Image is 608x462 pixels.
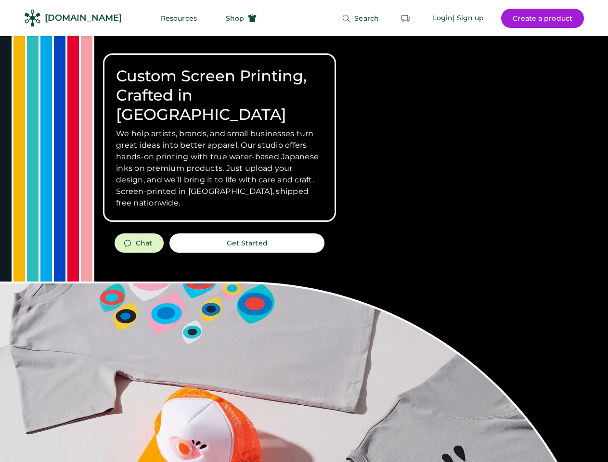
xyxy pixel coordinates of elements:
[169,233,324,253] button: Get Started
[354,15,379,22] span: Search
[45,12,122,24] div: [DOMAIN_NAME]
[116,66,323,124] h1: Custom Screen Printing, Crafted in [GEOGRAPHIC_DATA]
[149,9,208,28] button: Resources
[453,13,484,23] div: | Sign up
[433,13,453,23] div: Login
[501,9,584,28] button: Create a product
[330,9,390,28] button: Search
[396,9,415,28] button: Retrieve an order
[115,233,164,253] button: Chat
[116,128,323,209] h3: We help artists, brands, and small businesses turn great ideas into better apparel. Our studio of...
[24,10,41,26] img: Rendered Logo - Screens
[226,15,244,22] span: Shop
[214,9,268,28] button: Shop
